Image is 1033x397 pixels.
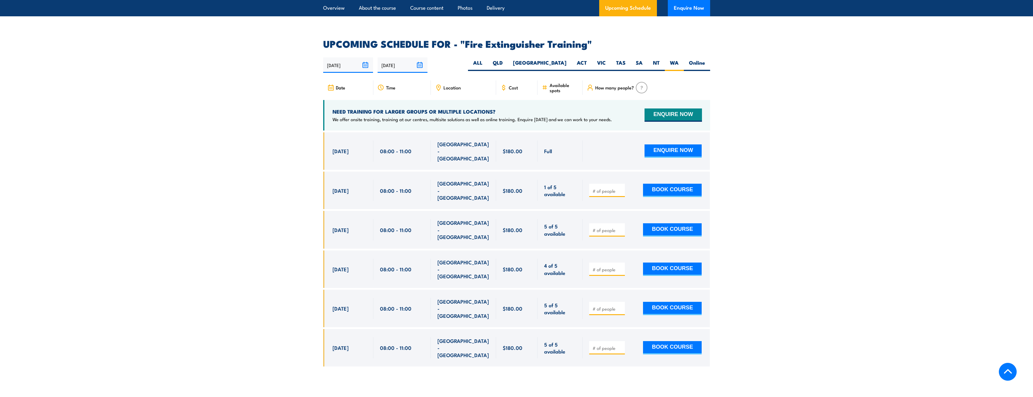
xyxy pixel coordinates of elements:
[593,188,623,194] input: # of people
[380,305,411,312] span: 08:00 - 11:00
[595,85,634,90] span: How many people?
[544,262,576,276] span: 4 of 5 available
[643,341,702,354] button: BOOK COURSE
[544,341,576,355] span: 5 of 5 available
[333,147,349,154] span: [DATE]
[593,345,623,351] input: # of people
[503,147,522,154] span: $180.00
[437,337,489,358] span: [GEOGRAPHIC_DATA] - [GEOGRAPHIC_DATA]
[488,59,508,71] label: QLD
[503,266,522,273] span: $180.00
[333,187,349,194] span: [DATE]
[333,305,349,312] span: [DATE]
[631,59,648,71] label: SA
[572,59,592,71] label: ACT
[509,85,518,90] span: Cost
[380,266,411,273] span: 08:00 - 11:00
[333,344,349,351] span: [DATE]
[503,344,522,351] span: $180.00
[386,85,395,90] span: Time
[333,266,349,273] span: [DATE]
[643,184,702,197] button: BOOK COURSE
[665,59,684,71] label: WA
[593,266,623,273] input: # of people
[336,85,345,90] span: Date
[645,144,702,158] button: ENQUIRE NOW
[323,39,710,48] h2: UPCOMING SCHEDULE FOR - "Fire Extinguisher Training"
[544,183,576,198] span: 1 of 5 available
[380,226,411,233] span: 08:00 - 11:00
[550,82,578,93] span: Available spots
[648,59,665,71] label: NT
[437,219,489,240] span: [GEOGRAPHIC_DATA] - [GEOGRAPHIC_DATA]
[593,306,623,312] input: # of people
[645,108,702,122] button: ENQUIRE NOW
[333,226,349,233] span: [DATE]
[544,223,576,237] span: 5 of 5 available
[468,59,488,71] label: ALL
[437,180,489,201] span: [GEOGRAPHIC_DATA] - [GEOGRAPHIC_DATA]
[437,259,489,280] span: [GEOGRAPHIC_DATA] - [GEOGRAPHIC_DATA]
[503,305,522,312] span: $180.00
[323,57,373,73] input: From date
[380,147,411,154] span: 08:00 - 11:00
[611,59,631,71] label: TAS
[592,59,611,71] label: VIC
[380,344,411,351] span: 08:00 - 11:00
[544,147,552,154] span: Full
[544,302,576,316] span: 5 of 5 available
[333,116,612,122] p: We offer onsite training, training at our centres, multisite solutions as well as online training...
[643,302,702,315] button: BOOK COURSE
[643,223,702,237] button: BOOK COURSE
[378,57,427,73] input: To date
[437,140,489,162] span: [GEOGRAPHIC_DATA] - [GEOGRAPHIC_DATA]
[443,85,461,90] span: Location
[333,108,612,115] h4: NEED TRAINING FOR LARGER GROUPS OR MULTIPLE LOCATIONS?
[593,227,623,233] input: # of people
[437,298,489,319] span: [GEOGRAPHIC_DATA] - [GEOGRAPHIC_DATA]
[503,226,522,233] span: $180.00
[380,187,411,194] span: 08:00 - 11:00
[503,187,522,194] span: $180.00
[643,263,702,276] button: BOOK COURSE
[508,59,572,71] label: [GEOGRAPHIC_DATA]
[684,59,710,71] label: Online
